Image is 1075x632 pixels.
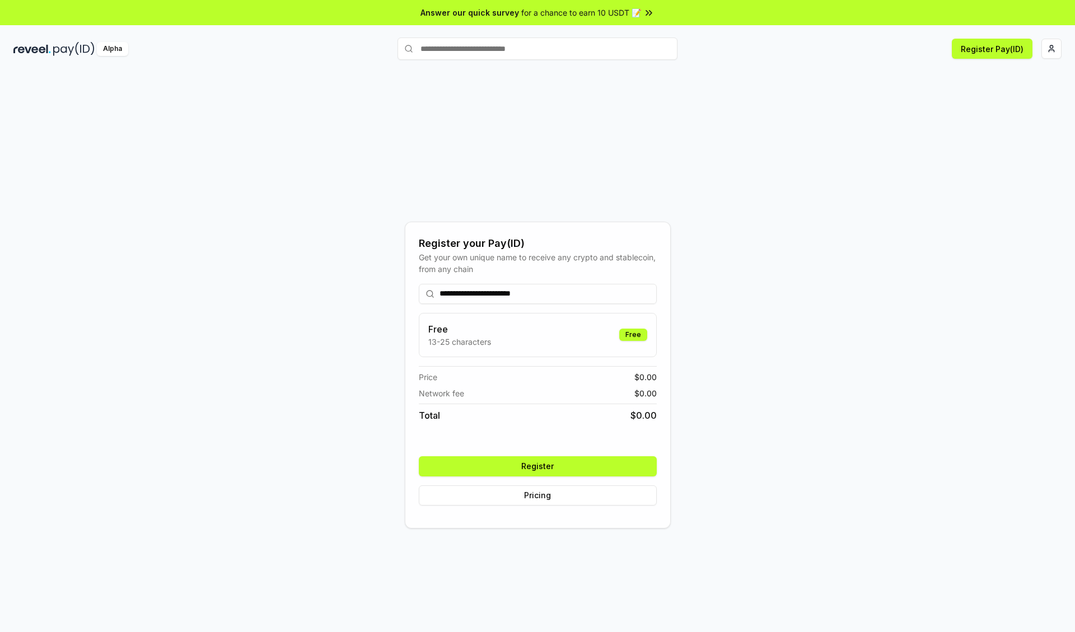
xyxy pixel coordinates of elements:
[428,322,491,336] h3: Free
[420,7,519,18] span: Answer our quick survey
[952,39,1032,59] button: Register Pay(ID)
[634,387,657,399] span: $ 0.00
[619,329,647,341] div: Free
[53,42,95,56] img: pay_id
[419,456,657,476] button: Register
[630,409,657,422] span: $ 0.00
[97,42,128,56] div: Alpha
[521,7,641,18] span: for a chance to earn 10 USDT 📝
[634,371,657,383] span: $ 0.00
[428,336,491,348] p: 13-25 characters
[419,251,657,275] div: Get your own unique name to receive any crypto and stablecoin, from any chain
[419,236,657,251] div: Register your Pay(ID)
[419,485,657,505] button: Pricing
[419,409,440,422] span: Total
[13,42,51,56] img: reveel_dark
[419,387,464,399] span: Network fee
[419,371,437,383] span: Price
